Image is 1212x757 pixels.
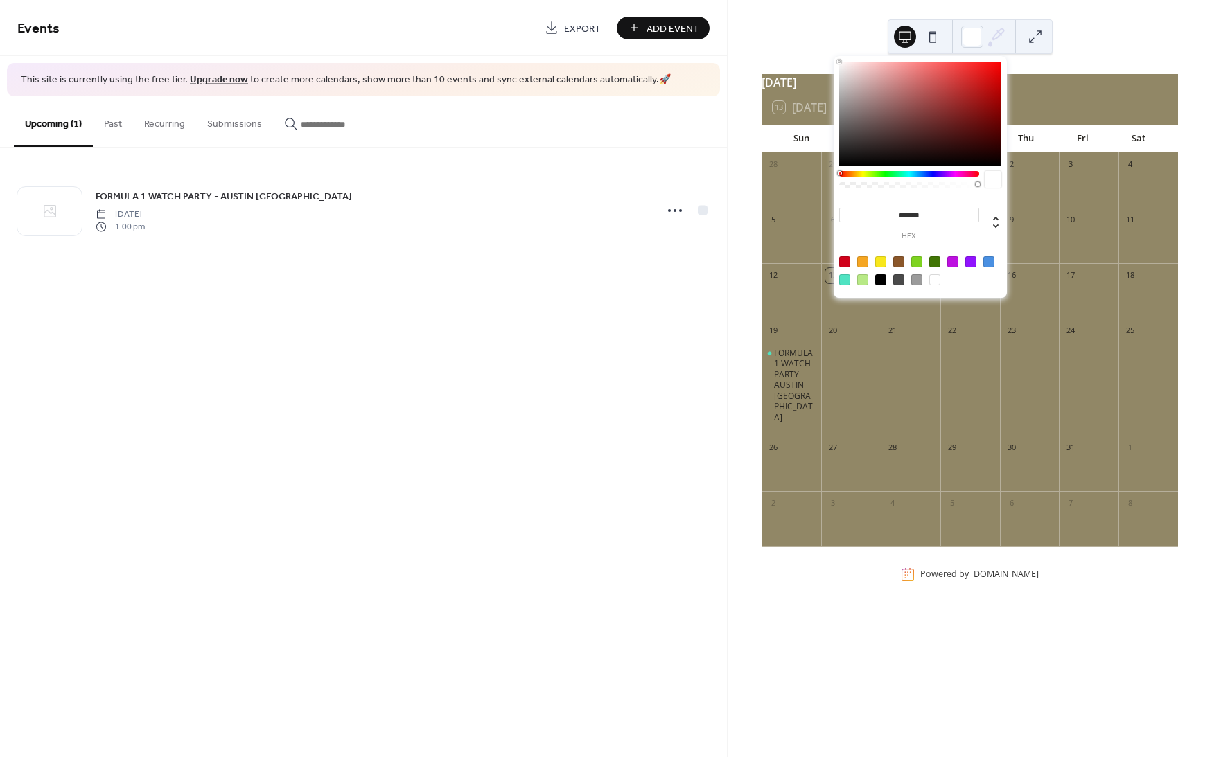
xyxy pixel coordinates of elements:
[945,496,960,511] div: 5
[929,274,940,285] div: #FFFFFF
[766,496,781,511] div: 2
[96,189,352,204] span: FORMULA 1 WATCH PARTY - AUSTIN [GEOGRAPHIC_DATA]
[965,256,976,267] div: #9013FE
[825,213,841,228] div: 6
[857,274,868,285] div: #B8E986
[564,21,601,36] span: Export
[920,569,1039,580] div: Powered by
[1004,213,1019,228] div: 9
[133,96,196,145] button: Recurring
[929,256,940,267] div: #417505
[885,496,900,511] div: 4
[1063,440,1078,456] div: 31
[766,268,781,283] div: 12
[947,256,958,267] div: #BD10E0
[839,256,850,267] div: #D0021B
[825,496,841,511] div: 3
[857,256,868,267] div: #F5A623
[1063,213,1078,228] div: 10
[96,221,145,233] span: 1:00 pm
[14,96,93,147] button: Upcoming (1)
[1004,440,1019,456] div: 30
[766,213,781,228] div: 5
[945,440,960,456] div: 29
[875,256,886,267] div: #F8E71C
[998,125,1054,152] div: Thu
[190,71,248,89] a: Upgrade now
[1123,440,1138,456] div: 1
[893,274,904,285] div: #4A4A4A
[1004,268,1019,283] div: 16
[21,73,671,87] span: This site is currently using the free tier. to create more calendars, show more than 10 events an...
[839,274,850,285] div: #50E3C2
[774,348,816,423] div: FORMULA 1 WATCH PARTY - AUSTIN [GEOGRAPHIC_DATA]
[766,323,781,339] div: 19
[1004,323,1019,339] div: 23
[617,17,710,39] button: Add Event
[647,21,699,36] span: Add Event
[911,274,922,285] div: #9B9B9B
[945,323,960,339] div: 22
[893,256,904,267] div: #8B572A
[825,157,841,172] div: 29
[1123,157,1138,172] div: 4
[1063,157,1078,172] div: 3
[766,440,781,456] div: 26
[17,15,60,42] span: Events
[1063,496,1078,511] div: 7
[875,274,886,285] div: #000000
[196,96,273,145] button: Submissions
[1123,496,1138,511] div: 8
[839,233,979,240] label: hex
[825,268,841,283] div: 13
[885,440,900,456] div: 28
[534,17,611,39] a: Export
[762,348,821,423] div: FORMULA 1 WATCH PARTY - AUSTIN TX
[911,256,922,267] div: #7ED321
[885,323,900,339] div: 21
[773,125,829,152] div: Sun
[1055,125,1111,152] div: Fri
[1063,323,1078,339] div: 24
[1111,125,1167,152] div: Sat
[825,440,841,456] div: 27
[766,157,781,172] div: 28
[1004,157,1019,172] div: 2
[1123,268,1138,283] div: 18
[93,96,133,145] button: Past
[1063,268,1078,283] div: 17
[762,74,1178,91] div: [DATE]
[829,125,886,152] div: Mon
[1004,496,1019,511] div: 6
[1123,323,1138,339] div: 25
[96,208,145,220] span: [DATE]
[1123,213,1138,228] div: 11
[983,256,994,267] div: #4A90E2
[825,323,841,339] div: 20
[971,569,1039,580] a: [DOMAIN_NAME]
[96,188,352,204] a: FORMULA 1 WATCH PARTY - AUSTIN [GEOGRAPHIC_DATA]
